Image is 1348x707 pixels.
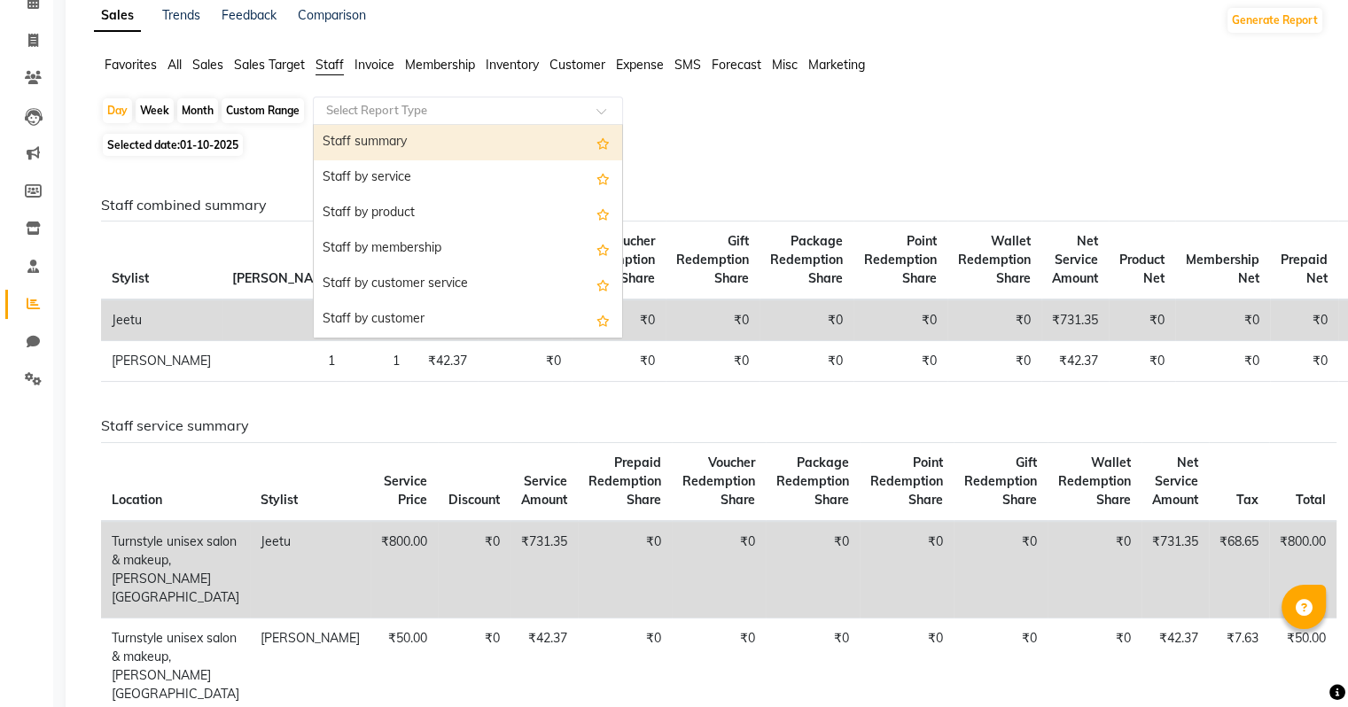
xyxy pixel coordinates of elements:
[180,138,238,151] span: 01-10-2025
[346,341,410,382] td: 1
[1058,454,1131,508] span: Wallet Redemption Share
[596,203,610,224] span: Add this report to Favorites List
[222,98,304,123] div: Custom Range
[1142,521,1209,618] td: ₹731.35
[760,299,853,341] td: ₹0
[232,270,335,286] span: [PERSON_NAME]
[588,454,661,508] span: Prepaid Redemption Share
[384,473,427,508] span: Service Price
[298,7,366,23] a: Comparison
[314,196,622,231] div: Staff by product
[112,270,149,286] span: Stylist
[770,233,843,286] span: Package Redemption Share
[1119,252,1165,286] span: Product Net
[162,7,200,23] a: Trends
[314,160,622,196] div: Staff by service
[355,57,394,73] span: Invoice
[105,57,157,73] span: Favorites
[1048,521,1142,618] td: ₹0
[1052,233,1098,286] span: Net Service Amount
[1227,8,1322,33] button: Generate Report
[316,57,344,73] span: Staff
[616,57,664,73] span: Expense
[860,521,954,618] td: ₹0
[1281,252,1328,286] span: Prepaid Net
[808,57,865,73] span: Marketing
[766,521,860,618] td: ₹0
[1152,454,1198,508] span: Net Service Amount
[712,57,761,73] span: Forecast
[222,7,277,23] a: Feedback
[405,57,475,73] span: Membership
[510,521,578,618] td: ₹731.35
[964,454,1037,508] span: Gift Redemption Share
[103,98,132,123] div: Day
[177,98,218,123] div: Month
[853,341,947,382] td: ₹0
[666,299,760,341] td: ₹0
[549,57,605,73] span: Customer
[1269,521,1336,618] td: ₹800.00
[864,233,937,286] span: Point Redemption Share
[1270,299,1338,341] td: ₹0
[596,167,610,189] span: Add this report to Favorites List
[521,473,567,508] span: Service Amount
[676,233,749,286] span: Gift Redemption Share
[313,124,623,338] ng-dropdown-panel: Options list
[222,299,346,341] td: 3
[870,454,943,508] span: Point Redemption Share
[853,299,947,341] td: ₹0
[314,231,622,267] div: Staff by membership
[572,341,666,382] td: ₹0
[954,521,1048,618] td: ₹0
[1236,492,1258,508] span: Tax
[672,521,766,618] td: ₹0
[1109,341,1175,382] td: ₹0
[101,417,1310,434] h6: Staff service summary
[101,521,250,618] td: Turnstyle unisex salon & makeup, [PERSON_NAME][GEOGRAPHIC_DATA]
[168,57,182,73] span: All
[250,521,370,618] td: Jeetu
[486,57,539,73] span: Inventory
[1209,521,1269,618] td: ₹68.65
[596,309,610,330] span: Add this report to Favorites List
[674,57,701,73] span: SMS
[370,521,438,618] td: ₹800.00
[192,57,223,73] span: Sales
[1041,341,1109,382] td: ₹42.37
[438,521,510,618] td: ₹0
[314,125,622,160] div: Staff summary
[314,267,622,302] div: Staff by customer service
[103,134,243,156] span: Selected date:
[666,341,760,382] td: ₹0
[596,238,610,260] span: Add this report to Favorites List
[222,341,346,382] td: 1
[314,302,622,338] div: Staff by customer
[1186,252,1259,286] span: Membership Net
[1175,299,1270,341] td: ₹0
[1175,341,1270,382] td: ₹0
[947,341,1041,382] td: ₹0
[682,454,755,508] span: Voucher Redemption Share
[772,57,798,73] span: Misc
[112,492,162,508] span: Location
[958,233,1031,286] span: Wallet Redemption Share
[1109,299,1175,341] td: ₹0
[596,274,610,295] span: Add this report to Favorites List
[596,132,610,153] span: Add this report to Favorites List
[410,341,478,382] td: ₹42.37
[101,197,1310,214] h6: Staff combined summary
[261,492,298,508] span: Stylist
[578,521,672,618] td: ₹0
[478,341,572,382] td: ₹0
[234,57,305,73] span: Sales Target
[760,341,853,382] td: ₹0
[101,341,222,382] td: [PERSON_NAME]
[1270,341,1338,382] td: ₹0
[101,299,222,341] td: Jeetu
[776,454,849,508] span: Package Redemption Share
[1296,492,1326,508] span: Total
[448,492,500,508] span: Discount
[136,98,174,123] div: Week
[1041,299,1109,341] td: ₹731.35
